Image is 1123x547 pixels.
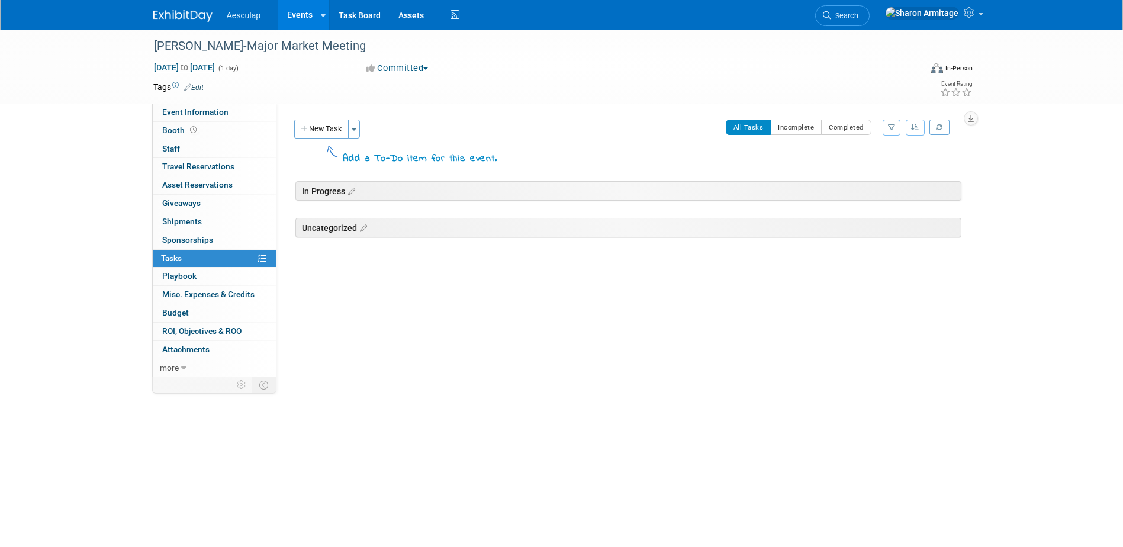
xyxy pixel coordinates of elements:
button: Completed [821,120,871,135]
button: Committed [362,62,433,75]
span: Giveaways [162,198,201,208]
a: Search [815,5,870,26]
a: Refresh [929,120,950,135]
div: In-Person [945,64,973,73]
a: Booth [153,122,276,140]
a: Event Information [153,104,276,121]
span: [DATE] [DATE] [153,62,215,73]
a: Budget [153,304,276,322]
a: Shipments [153,213,276,231]
a: Tasks [153,250,276,268]
td: Tags [153,81,204,93]
a: Edit sections [345,185,355,197]
span: Booth not reserved yet [188,126,199,134]
span: more [160,363,179,372]
button: New Task [294,120,349,139]
span: Budget [162,308,189,317]
span: Misc. Expenses & Credits [162,289,255,299]
div: Uncategorized [295,218,961,237]
a: Asset Reservations [153,176,276,194]
a: Staff [153,140,276,158]
span: Sponsorships [162,235,213,244]
span: Booth [162,126,199,135]
span: Event Information [162,107,229,117]
span: Playbook [162,271,197,281]
div: [PERSON_NAME]-Major Market Meeting [150,36,903,57]
img: ExhibitDay [153,10,213,22]
button: Incomplete [770,120,822,135]
span: (1 day) [217,65,239,72]
span: ROI, Objectives & ROO [162,326,242,336]
img: Sharon Armitage [885,7,959,20]
a: Edit [184,83,204,92]
span: Staff [162,144,180,153]
span: Travel Reservations [162,162,234,171]
span: to [179,63,190,72]
span: Tasks [161,253,182,263]
div: In Progress [295,181,961,201]
a: Sponsorships [153,231,276,249]
span: Search [831,11,858,20]
a: ROI, Objectives & ROO [153,323,276,340]
div: Event Rating [940,81,972,87]
a: Misc. Expenses & Credits [153,286,276,304]
a: Edit sections [357,221,367,233]
span: Asset Reservations [162,180,233,189]
a: Attachments [153,341,276,359]
a: more [153,359,276,377]
span: Attachments [162,345,210,354]
button: All Tasks [726,120,771,135]
img: Format-Inperson.png [931,63,943,73]
td: Personalize Event Tab Strip [231,377,252,392]
span: Shipments [162,217,202,226]
a: Travel Reservations [153,158,276,176]
td: Toggle Event Tabs [252,377,276,392]
span: Aesculap [227,11,261,20]
a: Giveaways [153,195,276,213]
a: Playbook [153,268,276,285]
div: Add a To-Do item for this event. [343,152,497,166]
div: Event Format [851,62,973,79]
